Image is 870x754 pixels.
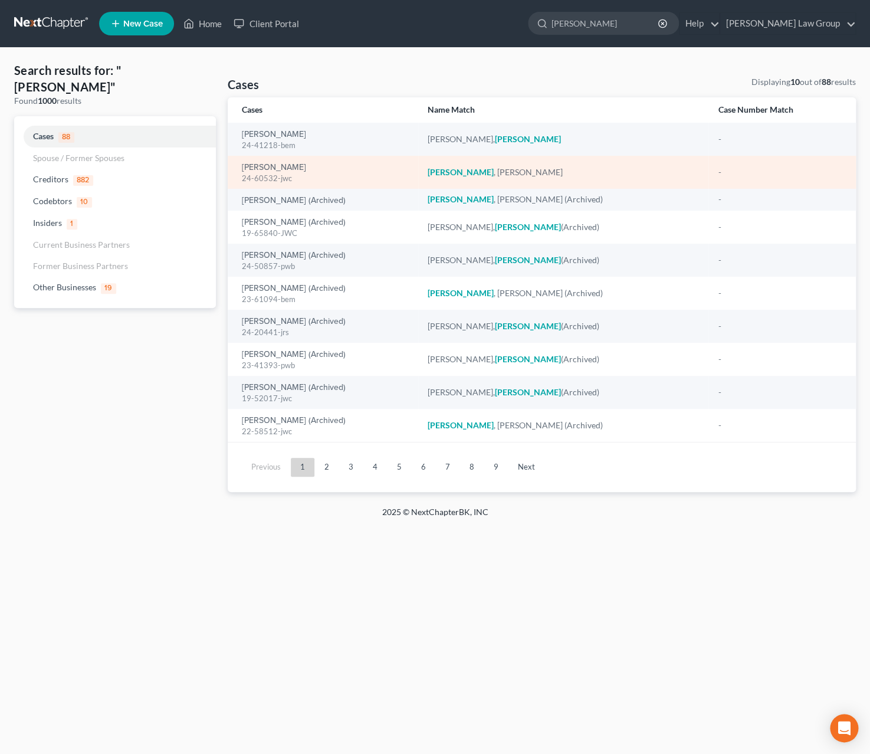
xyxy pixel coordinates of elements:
a: 9 [484,458,508,477]
div: Found results [14,95,216,107]
span: 1 [67,219,77,230]
div: 22-58512-jwc [242,426,409,437]
a: [PERSON_NAME] [242,163,306,172]
div: 24-50857-pwb [242,261,409,272]
a: 4 [363,458,387,477]
div: 2025 © NextChapterBK, INC [99,506,771,527]
div: - [718,419,842,431]
span: 88 [58,132,74,143]
em: [PERSON_NAME] [495,387,561,397]
div: - [718,133,842,145]
a: Home [178,13,228,34]
div: - [718,221,842,233]
div: 24-60532-jwc [242,173,409,184]
div: 23-41393-pwb [242,360,409,371]
h4: Search results for: "[PERSON_NAME]" [14,62,216,95]
div: 24-41218-bem [242,140,409,151]
span: Other Businesses [33,282,96,292]
a: 5 [388,458,411,477]
span: Creditors [33,174,68,184]
div: - [718,287,842,299]
strong: 1000 [38,96,57,106]
em: [PERSON_NAME] [428,194,494,204]
span: Current Business Partners [33,240,130,250]
div: - [718,353,842,365]
div: [PERSON_NAME], [428,133,699,145]
div: , [PERSON_NAME] (Archived) [428,287,699,299]
a: 8 [460,458,484,477]
input: Search by name... [551,12,659,34]
em: [PERSON_NAME] [428,288,494,298]
a: [PERSON_NAME] (Archived) [242,383,346,392]
div: - [718,166,842,178]
div: 23-61094-bem [242,294,409,305]
a: Current Business Partners [14,234,216,255]
a: Former Business Partners [14,255,216,277]
a: 3 [339,458,363,477]
a: 7 [436,458,459,477]
th: Cases [228,97,418,123]
span: 10 [77,197,92,208]
div: [PERSON_NAME], (Archived) [428,386,699,398]
h4: Cases [228,76,260,93]
a: Client Portal [228,13,304,34]
span: 19 [101,283,116,294]
div: , [PERSON_NAME] (Archived) [428,419,699,431]
em: [PERSON_NAME] [495,321,561,331]
a: [PERSON_NAME] (Archived) [242,284,346,293]
div: Displaying out of results [751,76,856,88]
a: [PERSON_NAME] (Archived) [242,350,346,359]
span: Codebtors [33,196,72,206]
a: 6 [412,458,435,477]
div: - [718,386,842,398]
a: [PERSON_NAME] [242,130,306,139]
em: [PERSON_NAME] [428,420,494,430]
em: [PERSON_NAME] [495,222,561,232]
span: Spouse / Former Spouses [33,153,124,163]
span: 882 [73,175,93,186]
th: Name Match [418,97,708,123]
a: [PERSON_NAME] (Archived) [242,417,346,425]
div: Open Intercom Messenger [830,714,858,742]
a: [PERSON_NAME] (Archived) [242,218,346,227]
em: [PERSON_NAME] [495,255,561,265]
a: Next [508,458,544,477]
span: Former Business Partners [33,261,128,271]
th: Case Number Match [708,97,856,123]
em: [PERSON_NAME] [495,134,561,144]
a: 2 [315,458,339,477]
a: [PERSON_NAME] (Archived) [242,196,346,205]
span: Cases [33,131,54,141]
a: [PERSON_NAME] (Archived) [242,317,346,326]
a: Other Businesses19 [14,277,216,299]
div: , [PERSON_NAME] [428,166,699,178]
em: [PERSON_NAME] [428,167,494,177]
span: Insiders [33,218,62,228]
div: [PERSON_NAME], (Archived) [428,221,699,233]
div: - [718,194,842,205]
em: [PERSON_NAME] [495,354,561,364]
a: Creditors882 [14,169,216,191]
div: , [PERSON_NAME] (Archived) [428,194,699,205]
div: 24-20441-jrs [242,327,409,338]
a: Codebtors10 [14,191,216,212]
a: Spouse / Former Spouses [14,147,216,169]
div: - [718,254,842,266]
a: [PERSON_NAME] Law Group [720,13,855,34]
strong: 88 [822,77,831,87]
strong: 10 [790,77,800,87]
div: [PERSON_NAME], (Archived) [428,320,699,332]
span: New Case [123,19,163,28]
a: Cases88 [14,126,216,147]
div: - [718,320,842,332]
a: Insiders1 [14,212,216,234]
div: [PERSON_NAME], (Archived) [428,254,699,266]
a: [PERSON_NAME] (Archived) [242,251,346,260]
div: 19-52017-jwc [242,393,409,404]
div: 19-65840-JWC [242,228,409,239]
a: Help [679,13,719,34]
div: [PERSON_NAME], (Archived) [428,353,699,365]
a: 1 [291,458,314,477]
